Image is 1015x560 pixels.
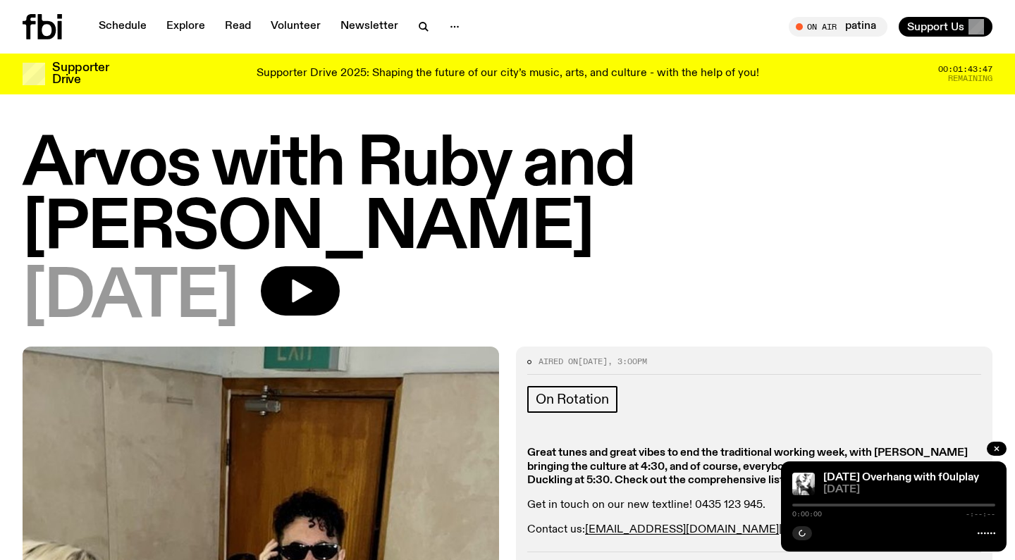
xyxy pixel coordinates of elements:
span: Remaining [948,75,992,82]
h1: Arvos with Ruby and [PERSON_NAME] [23,134,992,261]
p: Contact us: | [527,523,981,537]
span: [DATE] [578,356,608,367]
span: , 3:00pm [608,356,647,367]
p: Supporter Drive 2025: Shaping the future of our city’s music, arts, and culture - with the help o... [257,68,759,80]
p: Get in touch on our new textline! 0435 123 945. [527,499,981,512]
span: [DATE] [823,485,995,495]
span: -:--:-- [966,511,995,518]
a: Read [216,17,259,37]
button: Support Us [899,17,992,37]
span: On Rotation [536,392,609,407]
span: [DATE] [23,266,238,330]
a: [EMAIL_ADDRESS][DOMAIN_NAME] [585,524,779,535]
a: Explore [158,17,214,37]
a: On Rotation [527,386,617,413]
span: 00:01:43:47 [938,66,992,73]
a: [DATE] Overhang with f0ulplay [823,472,979,483]
span: 0:00:00 [792,511,822,518]
a: Volunteer [262,17,329,37]
span: Support Us [907,20,964,33]
span: Aired on [539,356,578,367]
strong: Great tunes and great vibes to end the traditional working week, with [PERSON_NAME] bringing the ... [527,447,968,485]
a: Schedule [90,17,155,37]
h3: Supporter Drive [52,62,109,86]
button: On Airpatina [789,17,887,37]
a: Newsletter [332,17,407,37]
